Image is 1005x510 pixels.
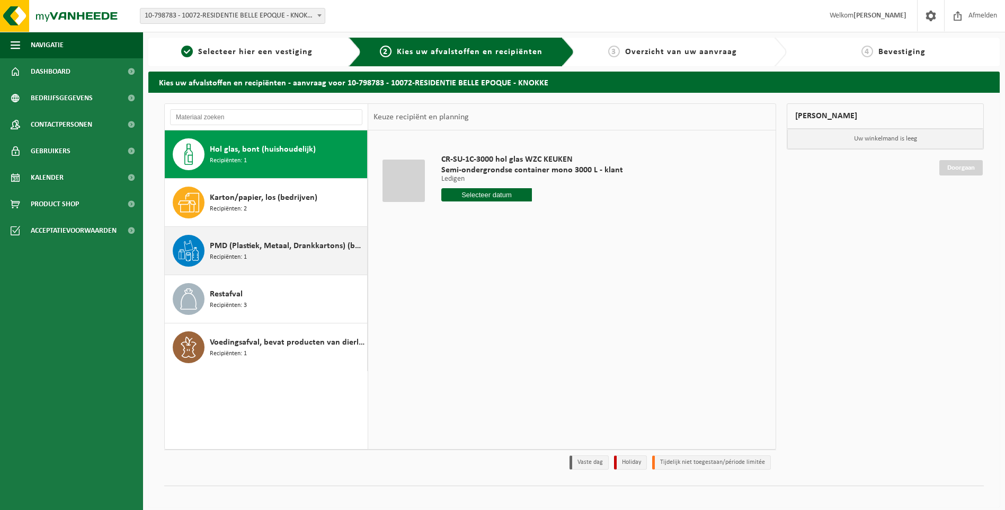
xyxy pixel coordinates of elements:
button: Voedingsafval, bevat producten van dierlijke oorsprong, onverpakt, categorie 3 Recipiënten: 1 [165,323,368,371]
span: 4 [861,46,873,57]
button: Karton/papier, los (bedrijven) Recipiënten: 2 [165,179,368,227]
span: Bedrijfsgegevens [31,85,93,111]
span: Overzicht van uw aanvraag [625,48,737,56]
div: Keuze recipiënt en planning [368,104,474,130]
span: 10-798783 - 10072-RESIDENTIE BELLE EPOQUE - KNOKKE [140,8,325,24]
span: Semi-ondergrondse container mono 3000 L - klant [441,165,623,175]
strong: [PERSON_NAME] [853,12,906,20]
span: Contactpersonen [31,111,92,138]
input: Materiaal zoeken [170,109,362,125]
button: Hol glas, bont (huishoudelijk) Recipiënten: 1 [165,130,368,179]
button: PMD (Plastiek, Metaal, Drankkartons) (bedrijven) Recipiënten: 1 [165,227,368,275]
li: Holiday [614,455,647,470]
span: Recipiënten: 1 [210,349,247,359]
h2: Kies uw afvalstoffen en recipiënten - aanvraag voor 10-798783 - 10072-RESIDENTIE BELLE EPOQUE - K... [148,72,1000,92]
div: [PERSON_NAME] [787,103,984,129]
span: PMD (Plastiek, Metaal, Drankkartons) (bedrijven) [210,240,364,252]
span: Navigatie [31,32,64,58]
span: 1 [181,46,193,57]
span: CR-SU-1C-3000 hol glas WZC KEUKEN [441,154,623,165]
p: Uw winkelmand is leeg [787,129,983,149]
span: Product Shop [31,191,79,217]
span: Karton/papier, los (bedrijven) [210,191,317,204]
span: Recipiënten: 1 [210,156,247,166]
span: Recipiënten: 3 [210,301,247,311]
span: Acceptatievoorwaarden [31,217,117,244]
span: Recipiënten: 1 [210,252,247,262]
li: Tijdelijk niet toegestaan/période limitée [652,455,771,470]
a: Doorgaan [939,160,983,175]
span: Selecteer hier een vestiging [198,48,313,56]
li: Vaste dag [570,455,609,470]
span: 3 [608,46,620,57]
p: Ledigen [441,175,623,183]
span: Restafval [210,288,243,301]
span: Recipiënten: 2 [210,204,247,214]
span: Voedingsafval, bevat producten van dierlijke oorsprong, onverpakt, categorie 3 [210,336,364,349]
span: Gebruikers [31,138,70,164]
button: Restafval Recipiënten: 3 [165,275,368,323]
a: 1Selecteer hier een vestiging [154,46,340,58]
span: Kalender [31,164,64,191]
input: Selecteer datum [441,188,532,201]
span: Kies uw afvalstoffen en recipiënten [397,48,542,56]
span: 10-798783 - 10072-RESIDENTIE BELLE EPOQUE - KNOKKE [140,8,325,23]
span: 2 [380,46,392,57]
span: Hol glas, bont (huishoudelijk) [210,143,316,156]
span: Bevestiging [878,48,926,56]
span: Dashboard [31,58,70,85]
